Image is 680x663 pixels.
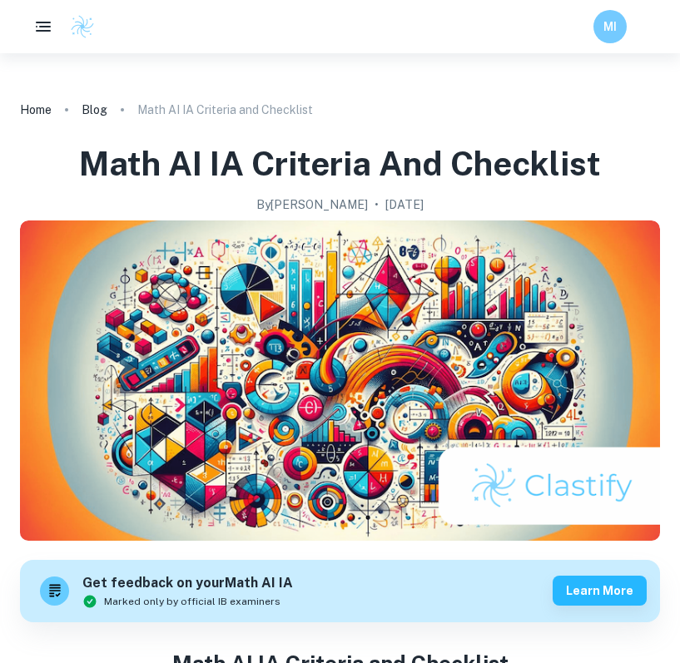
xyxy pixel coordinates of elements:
span: Marked only by official IB examiners [104,594,280,609]
a: Clastify logo [60,14,95,39]
h6: Get feedback on your Math AI IA [82,573,293,594]
a: Home [20,98,52,121]
h1: Math AI IA Criteria and Checklist [79,141,601,186]
h6: MI [601,17,620,36]
h2: [DATE] [385,195,424,214]
a: Get feedback on yourMath AI IAMarked only by official IB examinersLearn more [20,560,660,622]
p: • [375,195,379,214]
button: Learn more [553,576,647,606]
a: Blog [82,98,107,121]
img: Clastify logo [70,14,95,39]
p: Math AI IA Criteria and Checklist [137,101,313,119]
button: MI [593,10,627,43]
h2: By [PERSON_NAME] [256,195,368,214]
img: Math AI IA Criteria and Checklist cover image [20,220,660,541]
